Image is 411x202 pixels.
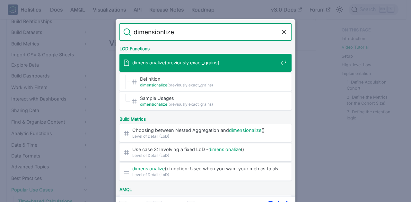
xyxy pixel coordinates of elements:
span: (previously exact_grains) [132,60,278,66]
a: Choosing between Nested Aggregation anddimensionalize()​Level of Detail (LoD) [119,124,292,142]
a: Definition​dimensionalize(previously exact_grains) [119,73,292,91]
a: Sample Usages​dimensionalize(previously exact_grains) [119,92,292,110]
span: Choosing between Nested Aggregation and ()​ [132,127,278,133]
a: dimensionalize(previously exact_grains) [119,54,292,72]
span: Level of Detail (LoD) [132,152,278,158]
span: Use case 3: Involving a fixed LoD - ()​ [132,146,278,152]
span: () function: Used when you want your metrics to always … [132,166,278,172]
mark: dimensionalize [140,102,167,107]
span: (previously exact_grains) [140,101,278,107]
span: Level of Detail (LoD) [132,133,278,139]
span: (previously exact_grains) [140,82,278,88]
div: Build Metrics [118,111,293,124]
a: Use case 3: Involving a fixed LoD -dimensionalize()​Level of Detail (LoD) [119,143,292,161]
span: Level of Detail (LoD) [132,172,278,178]
mark: dimensionalize [229,127,261,133]
span: Definition​ [140,76,278,82]
div: AMQL [118,182,293,195]
mark: dimensionalize [140,83,167,87]
mark: dimensionalize [132,166,165,171]
mark: dimensionalize [208,147,241,152]
a: dimensionalize() function: Used when you want your metrics to always …Level of Detail (LoD) [119,163,292,181]
input: Search docs [131,23,280,41]
span: Sample Usages​ [140,95,278,101]
mark: dimensionalize [132,60,165,65]
button: Clear the query [280,28,288,36]
div: LOD Functions [118,41,293,54]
